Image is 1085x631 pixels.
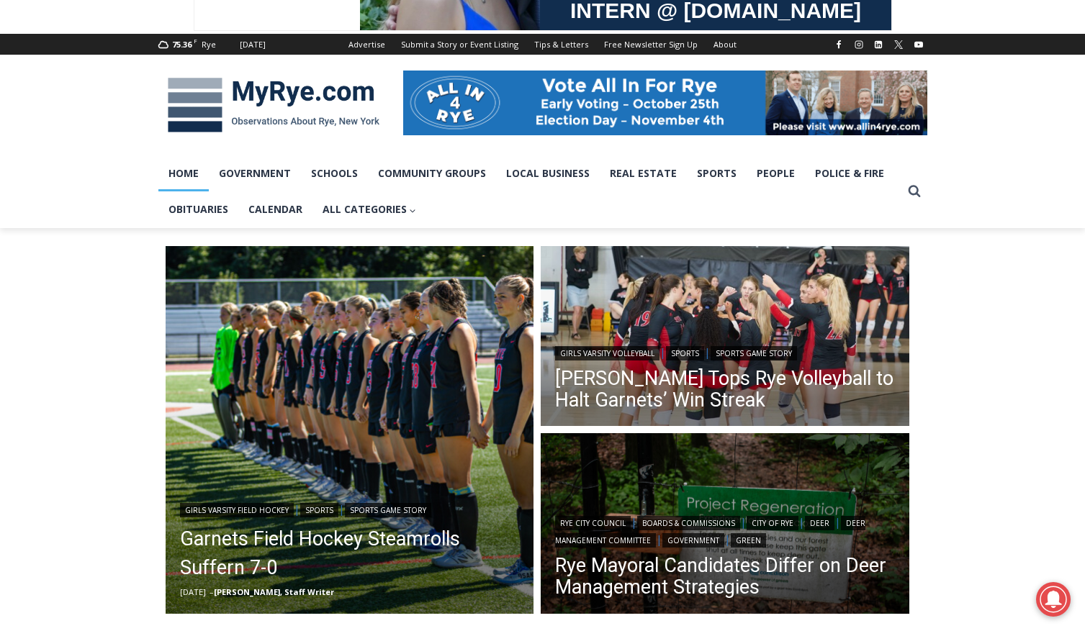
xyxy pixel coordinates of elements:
[240,38,266,51] div: [DATE]
[180,500,520,517] div: | |
[555,516,631,530] a: Rye City Council
[209,155,301,191] a: Government
[555,368,895,411] a: [PERSON_NAME] Tops Rye Volleyball to Halt Garnets’ Win Streak
[555,346,659,360] a: Girls Varsity Volleyball
[711,346,797,360] a: Sports Game Story
[666,346,704,360] a: Sports
[166,246,534,614] img: (PHOTO: The Rye Field Hockey team lined up before a game on September 20, 2025. Credit: Maureen T...
[706,34,744,55] a: About
[596,34,706,55] a: Free Newsletter Sign Up
[403,71,927,135] img: All in for Rye
[345,503,431,517] a: Sports Game Story
[166,246,534,614] a: Read More Garnets Field Hockey Steamrolls Suffern 7-0
[541,246,909,430] img: (PHOTO: The Rye Volleyball team from a win on September 27, 2025. Credit: Tatia Chkheidze.)
[637,516,740,530] a: Boards & Commissions
[172,39,192,50] span: 75.36
[158,155,901,228] nav: Primary Navigation
[12,145,192,178] h4: [PERSON_NAME] Read Sanctuary Fall Fest: [DATE]
[1,1,143,143] img: s_800_29ca6ca9-f6cc-433c-a631-14f6620ca39b.jpeg
[1,143,215,179] a: [PERSON_NAME] Read Sanctuary Fall Fest: [DATE]
[368,155,496,191] a: Community Groups
[312,191,427,227] button: Child menu of All Categories
[901,178,927,204] button: View Search Form
[161,122,165,136] div: /
[180,503,294,517] a: Girls Varsity Field Hockey
[158,191,238,227] a: Obituaries
[393,34,526,55] a: Submit a Story or Event Listing
[555,513,895,548] div: | | | | | |
[747,516,798,530] a: City of Rye
[346,140,698,179] a: Intern @ [DOMAIN_NAME]
[747,155,805,191] a: People
[600,155,687,191] a: Real Estate
[541,246,909,430] a: Read More Somers Tops Rye Volleyball to Halt Garnets’ Win Streak
[687,155,747,191] a: Sports
[830,36,847,53] a: Facebook
[341,34,744,55] nav: Secondary Navigation
[341,34,393,55] a: Advertise
[151,42,208,118] div: Co-sponsored by Westchester County Parks
[151,122,158,136] div: 1
[194,37,197,45] span: F
[210,586,214,597] span: –
[850,36,868,53] a: Instagram
[180,525,520,582] a: Garnets Field Hockey Steamrolls Suffern 7-0
[238,191,312,227] a: Calendar
[202,38,216,51] div: Rye
[364,1,680,140] div: "[PERSON_NAME] and I covered the [DATE] Parade, which was a really eye opening experience as I ha...
[541,433,909,617] img: (PHOTO: The Rye Nature Center maintains two fenced deer exclosure areas to keep deer out and allo...
[168,122,175,136] div: 6
[541,433,909,617] a: Read More Rye Mayoral Candidates Differ on Deer Management Strategies
[158,155,209,191] a: Home
[890,36,907,53] a: X
[158,68,389,142] img: MyRye.com
[377,143,667,176] span: Intern @ [DOMAIN_NAME]
[555,555,895,598] a: Rye Mayoral Candidates Differ on Deer Management Strategies
[555,343,895,360] div: | |
[526,34,596,55] a: Tips & Letters
[910,36,927,53] a: YouTube
[301,155,368,191] a: Schools
[496,155,600,191] a: Local Business
[805,516,834,530] a: Deer
[870,36,887,53] a: Linkedin
[662,533,724,548] a: Government
[300,503,338,517] a: Sports
[805,155,894,191] a: Police & Fire
[731,533,766,548] a: Green
[180,586,206,597] time: [DATE]
[214,586,334,597] a: [PERSON_NAME], Staff Writer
